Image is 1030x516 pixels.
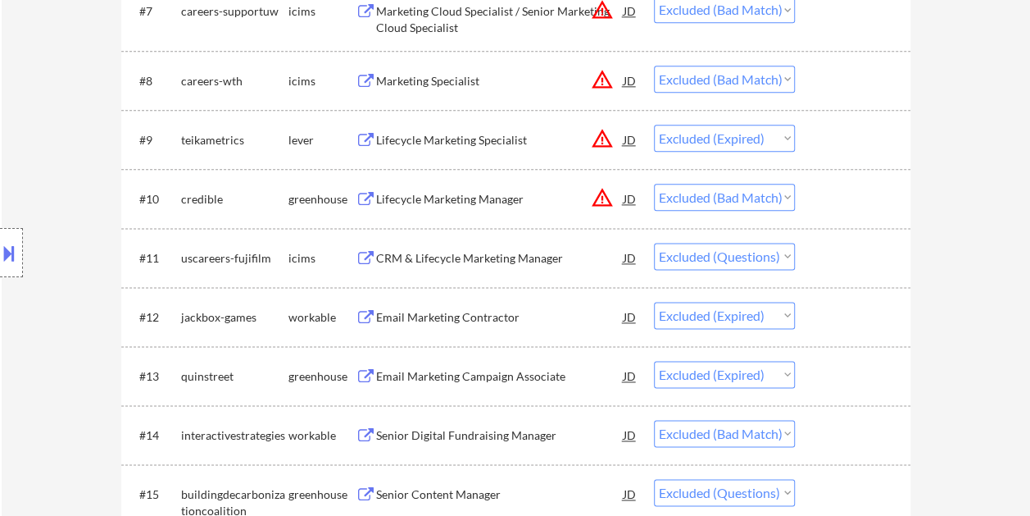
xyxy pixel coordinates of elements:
[288,309,356,326] div: workable
[591,127,614,150] button: warning_amber
[376,3,624,35] div: Marketing Cloud Specialist / Senior Marketing Cloud Specialist
[376,427,624,444] div: Senior Digital Fundraising Manager
[622,184,638,213] div: JD
[591,68,614,91] button: warning_amber
[139,3,168,20] div: #7
[288,427,356,444] div: workable
[288,132,356,148] div: lever
[622,479,638,509] div: JD
[622,243,638,272] div: JD
[181,3,288,20] div: careers-supportuw
[288,73,356,89] div: icims
[622,66,638,95] div: JD
[288,486,356,503] div: greenhouse
[591,186,614,209] button: warning_amber
[139,486,168,503] div: #15
[288,368,356,385] div: greenhouse
[622,361,638,390] div: JD
[376,368,624,385] div: Email Marketing Campaign Associate
[288,191,356,208] div: greenhouse
[376,73,624,89] div: Marketing Specialist
[139,427,168,444] div: #14
[622,302,638,331] div: JD
[376,132,624,148] div: Lifecycle Marketing Specialist
[181,73,288,89] div: careers-wth
[288,3,356,20] div: icims
[181,427,288,444] div: interactivestrategies
[376,486,624,503] div: Senior Content Manager
[622,125,638,154] div: JD
[376,250,624,267] div: CRM & Lifecycle Marketing Manager
[139,73,168,89] div: #8
[376,309,624,326] div: Email Marketing Contractor
[288,250,356,267] div: icims
[376,191,624,208] div: Lifecycle Marketing Manager
[622,420,638,450] div: JD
